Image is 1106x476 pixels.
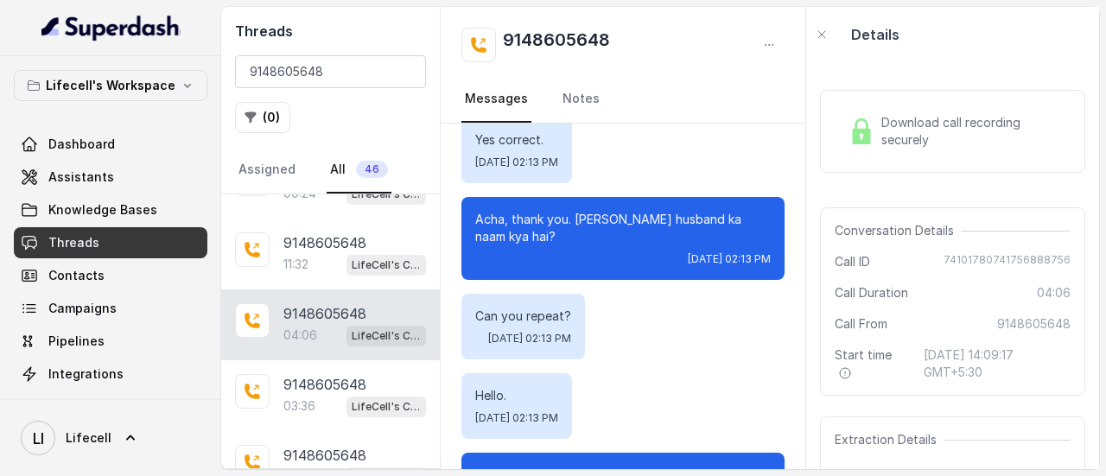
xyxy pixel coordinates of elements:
span: [DATE] 02:13 PM [688,252,771,266]
a: Threads [14,227,207,258]
a: Pipelines [14,326,207,357]
span: Integrations [48,365,124,383]
span: [DATE] 02:13 PM [475,411,558,425]
span: Call ID [835,253,870,270]
span: Lifecell [66,429,111,447]
text: LI [33,429,44,447]
a: Assigned [235,147,299,194]
span: Pipelines [48,333,105,350]
span: Call Duration [835,284,908,301]
span: Extraction Details [835,431,944,448]
a: Assistants [14,162,207,193]
a: Contacts [14,260,207,291]
a: Knowledge Bases [14,194,207,225]
a: Notes [559,76,603,123]
span: [DATE] 02:13 PM [475,155,558,169]
span: Start time [835,346,910,381]
span: Assistants [48,168,114,186]
p: 9148605648 [283,303,366,324]
span: Threads [48,234,99,251]
a: Dashboard [14,129,207,160]
a: Lifecell [14,414,207,462]
a: Messages [461,76,531,123]
span: Call From [835,315,887,333]
span: [DATE] 14:09:17 GMT+5:30 [924,346,1071,381]
span: Contacts [48,267,105,284]
span: Download call recording securely [881,114,1064,149]
span: Campaigns [48,300,117,317]
p: Lifecell's Workspace [46,75,175,96]
h2: 9148605648 [503,28,610,62]
p: 03:36 [283,397,315,415]
a: API Settings [14,391,207,422]
span: 9148605648 [997,315,1071,333]
button: (0) [235,102,290,133]
p: Details [851,24,899,45]
span: Dashboard [48,136,115,153]
p: LifeCell's Call Assistant [352,327,421,345]
span: [DATE] 02:13 PM [488,332,571,346]
p: 04:06 [283,327,317,344]
p: Can you repeat? [475,308,571,325]
p: Yes correct. [475,131,558,149]
p: 11:32 [283,256,308,273]
p: Acha, thank you. [PERSON_NAME] husband ka naam kya hai? [475,211,771,245]
span: Knowledge Bases [48,201,157,219]
p: 9148605648 [283,232,366,253]
img: Lock Icon [849,118,874,144]
p: 9148605648 [283,374,366,395]
p: 9148605648 [283,445,366,466]
span: Conversation Details [835,222,961,239]
a: Campaigns [14,293,207,324]
p: LifeCell's Call Assistant [352,186,421,203]
span: API Settings [48,398,124,416]
h2: Threads [235,21,426,41]
nav: Tabs [235,147,426,194]
input: Search by Call ID or Phone Number [235,55,426,88]
p: Hello. [475,387,558,404]
a: All46 [327,147,391,194]
button: Lifecell's Workspace [14,70,207,101]
nav: Tabs [461,76,785,123]
span: 46 [356,161,388,178]
p: LifeCell's Call Assistant [352,257,421,274]
img: light.svg [41,14,181,41]
a: Integrations [14,359,207,390]
p: LifeCell's Call Assistant [352,398,421,416]
span: 04:06 [1037,284,1071,301]
span: 74101780741756888756 [944,253,1071,270]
